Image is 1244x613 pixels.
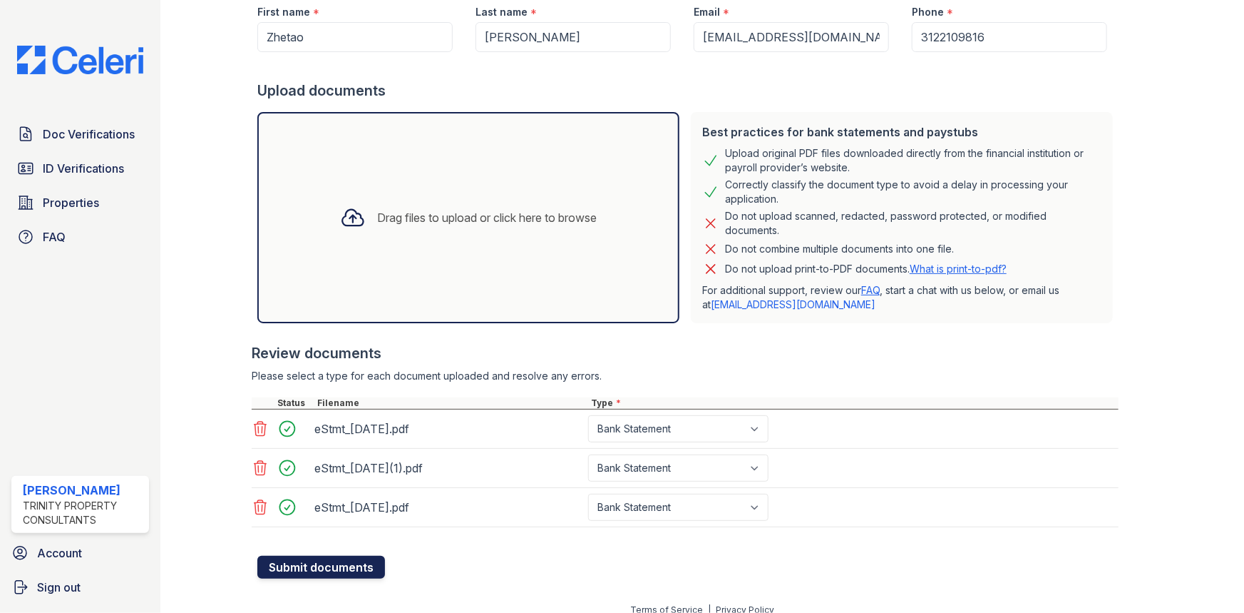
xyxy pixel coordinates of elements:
div: Trinity Property Consultants [23,499,143,527]
a: Account [6,539,155,567]
div: Filename [314,397,588,409]
a: FAQ [11,223,149,251]
div: eStmt_[DATE](1).pdf [314,457,582,480]
label: Email [694,5,720,19]
span: Account [37,544,82,562]
p: Do not upload print-to-PDF documents. [725,262,1007,276]
label: Phone [912,5,944,19]
span: Properties [43,194,99,211]
button: Submit documents [257,556,385,579]
div: Do not upload scanned, redacted, password protected, or modified documents. [725,209,1101,238]
a: ID Verifications [11,154,149,183]
span: Doc Verifications [43,126,135,143]
div: Status [274,397,314,409]
a: What is print-to-pdf? [910,263,1007,275]
div: [PERSON_NAME] [23,482,143,499]
div: Please select a type for each document uploaded and resolve any errors. [252,369,1119,383]
p: For additional support, review our , start a chat with us below, or email us at [702,283,1101,312]
a: [EMAIL_ADDRESS][DOMAIN_NAME] [711,298,875,310]
a: FAQ [861,284,880,296]
div: Upload documents [257,81,1119,101]
a: Sign out [6,573,155,602]
div: Correctly classify the document type to avoid a delay in processing your application. [725,178,1101,206]
div: Best practices for bank statements and paystubs [702,123,1101,141]
span: Sign out [37,579,81,596]
span: FAQ [43,228,66,245]
label: First name [257,5,310,19]
label: Last name [476,5,528,19]
a: Doc Verifications [11,120,149,148]
img: CE_Logo_Blue-a8612792a0a2168367f1c8372b55b34899dd931a85d93a1a3d3e32e68fde9ad4.png [6,46,155,74]
div: Type [588,397,1119,409]
a: Properties [11,188,149,217]
div: Upload original PDF files downloaded directly from the financial institution or payroll provider’... [725,146,1101,175]
div: Drag files to upload or click here to browse [377,209,597,226]
div: eStmt_[DATE].pdf [314,496,582,519]
span: ID Verifications [43,160,124,177]
div: eStmt_[DATE].pdf [314,417,582,440]
div: Review documents [252,343,1119,363]
div: Do not combine multiple documents into one file. [725,240,954,258]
